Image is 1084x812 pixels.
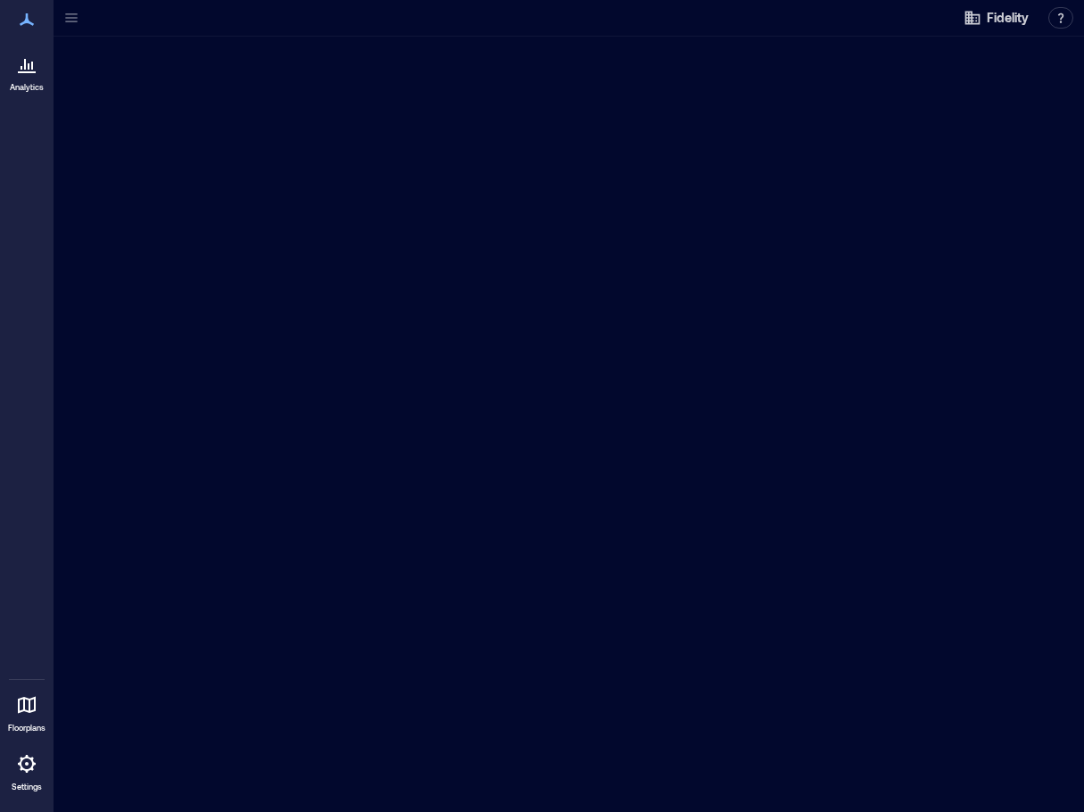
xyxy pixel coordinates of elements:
a: Analytics [4,43,49,98]
button: Fidelity [958,4,1034,32]
a: Floorplans [3,684,51,739]
p: Floorplans [8,723,46,733]
p: Settings [12,782,42,792]
p: Analytics [10,82,44,93]
span: Fidelity [987,9,1029,27]
a: Settings [5,742,48,798]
